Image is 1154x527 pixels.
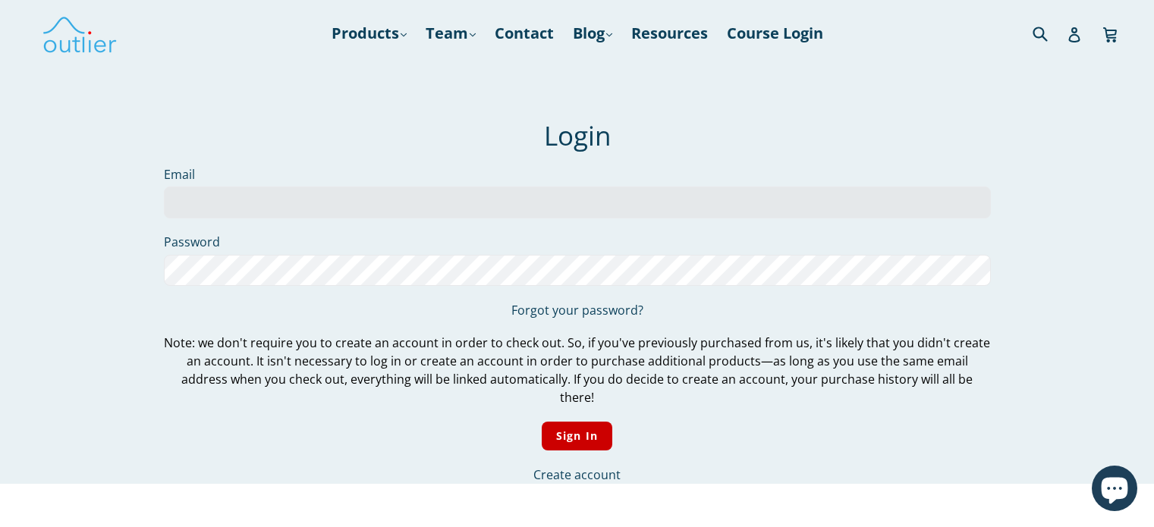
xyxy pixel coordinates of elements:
label: Password [164,233,991,251]
a: Blog [565,20,620,47]
a: Products [324,20,414,47]
input: Sign In [542,422,612,451]
a: Course Login [719,20,831,47]
p: Note: we don't require you to create an account in order to check out. So, if you've previously p... [164,334,991,406]
h1: Login [164,120,991,152]
img: Outlier Linguistics [42,11,118,55]
a: Contact [487,20,561,47]
a: Resources [624,20,715,47]
label: Email [164,165,991,184]
input: Search [1029,17,1071,49]
a: Team [418,20,483,47]
inbox-online-store-chat: Shopify online store chat [1087,466,1142,515]
a: Create account [533,466,621,483]
a: Forgot your password? [511,302,643,318]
